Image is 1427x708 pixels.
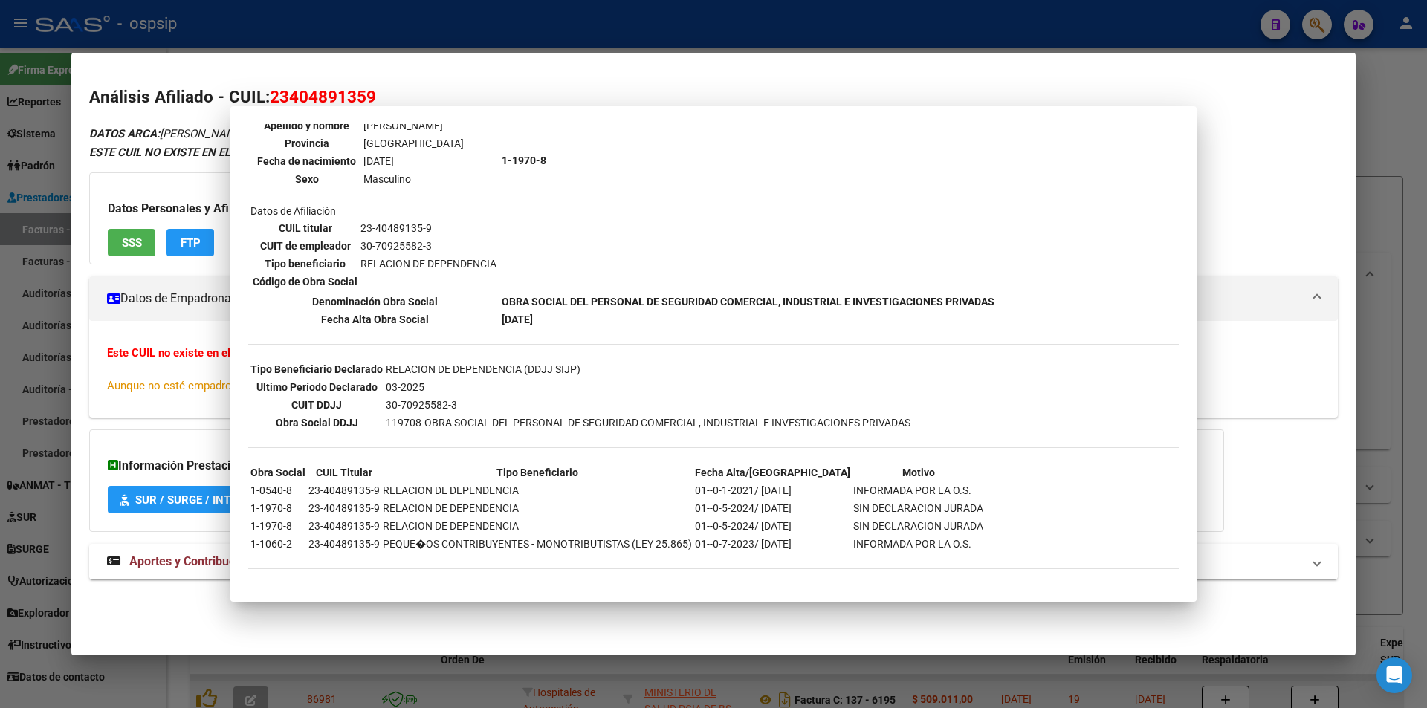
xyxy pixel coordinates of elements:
td: 30-70925582-3 [360,238,497,254]
td: INFORMADA POR LA O.S. [852,536,984,552]
td: Datos personales Datos de Afiliación [250,29,499,292]
td: 01--0-5-2024/ [DATE] [694,500,851,516]
td: 01--0-5-2024/ [DATE] [694,518,851,534]
h3: Datos Personales y Afiliatorios según Entes Externos: [108,200,951,218]
strong: ESTE CUIL NO EXISTE EN EL PADRÓN ÁGIL (padrón de permisos y liquidaciones) [89,146,490,159]
td: [GEOGRAPHIC_DATA] [363,135,465,152]
span: Aunque no esté empadronado usted puede saber información de aportes, deudas, FTP, consulta a la s... [107,379,835,392]
th: CUIT de empleador [252,238,358,254]
th: Ultimo Período Declarado [250,379,384,395]
td: PEQUE�OS CONTRIBUYENTES - MONOTRIBUTISTAS (LEY 25.865) [382,536,693,552]
td: 1-1970-8 [250,500,306,516]
th: Apellido y nombre [252,117,361,134]
td: RELACION DE DEPENDENCIA (DDJJ SIJP) [385,361,911,377]
td: 23-40489135-9 [308,500,381,516]
td: 01--0-1-2021/ [DATE] [694,482,851,498]
span: Aportes y Contribuciones del Afiliado: 23404891359 [129,554,408,568]
h3: Información Prestacional: [108,457,1206,475]
th: Fecha Alta/[GEOGRAPHIC_DATA] [694,464,851,481]
td: [PERSON_NAME] [363,117,465,134]
th: Tipo Beneficiario [382,464,693,481]
th: Denominación Obra Social [250,293,499,310]
td: 23-40489135-9 [308,482,381,498]
mat-expansion-panel-header: Datos de Empadronamiento [89,276,1338,321]
td: RELACION DE DEPENDENCIA [360,256,497,272]
strong: DATOS ARCA: [89,127,160,140]
button: FTP [166,229,214,256]
td: 23-40489135-9 [308,518,381,534]
td: 119708-OBRA SOCIAL DEL PERSONAL DE SEGURIDAD COMERCIAL, INDUSTRIAL E INVESTIGACIONES PRIVADAS [385,415,911,431]
td: 23-40489135-9 [360,220,497,236]
td: SIN DECLARACION JURADA [852,500,984,516]
button: SSS [108,229,155,256]
span: [PERSON_NAME] [89,127,245,140]
th: Obra Social [250,464,306,481]
th: Tipo beneficiario [252,256,358,272]
th: Provincia [252,135,361,152]
td: RELACION DE DEPENDENCIA [382,518,693,534]
td: SIN DECLARACION JURADA [852,518,984,534]
td: 1-0540-8 [250,482,306,498]
td: 1-1060-2 [250,536,306,552]
span: SUR / SURGE / INTEGR. [135,493,254,507]
td: Masculino [363,171,465,187]
mat-panel-title: Datos de Empadronamiento [107,290,1302,308]
th: Motivo [852,464,984,481]
td: INFORMADA POR LA O.S. [852,482,984,498]
b: [DATE] [502,314,533,325]
strong: Este CUIL no existe en el padrón. [107,346,271,360]
td: 1-1970-8 [250,518,306,534]
span: 23404891359 [270,87,376,106]
td: RELACION DE DEPENDENCIA [382,500,693,516]
th: Obra Social DDJJ [250,415,384,431]
th: Sexo [252,171,361,187]
div: Datos de Empadronamiento [89,321,1338,418]
th: Código de Obra Social [252,273,358,290]
span: FTP [181,236,201,250]
td: 03-2025 [385,379,911,395]
th: Tipo Beneficiario Declarado [250,361,384,377]
b: 1-1970-8 [502,155,546,166]
td: 23-40489135-9 [308,536,381,552]
b: OBRA SOCIAL DEL PERSONAL DE SEGURIDAD COMERCIAL, INDUSTRIAL E INVESTIGACIONES PRIVADAS [502,296,994,308]
th: CUIL Titular [308,464,381,481]
td: 30-70925582-3 [385,397,911,413]
h2: Análisis Afiliado - CUIL: [89,85,1338,110]
td: [DATE] [363,153,465,169]
button: SUR / SURGE / INTEGR. [108,486,266,513]
th: CUIT DDJJ [250,397,384,413]
td: RELACION DE DEPENDENCIA [382,482,693,498]
div: Open Intercom Messenger [1376,657,1412,693]
th: Fecha Alta Obra Social [250,311,499,328]
span: SSS [122,236,142,250]
mat-expansion-panel-header: Aportes y Contribuciones del Afiliado: 23404891359 [89,544,1338,579]
th: CUIL titular [252,220,358,236]
td: 01--0-7-2023/ [DATE] [694,536,851,552]
th: Fecha de nacimiento [252,153,361,169]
